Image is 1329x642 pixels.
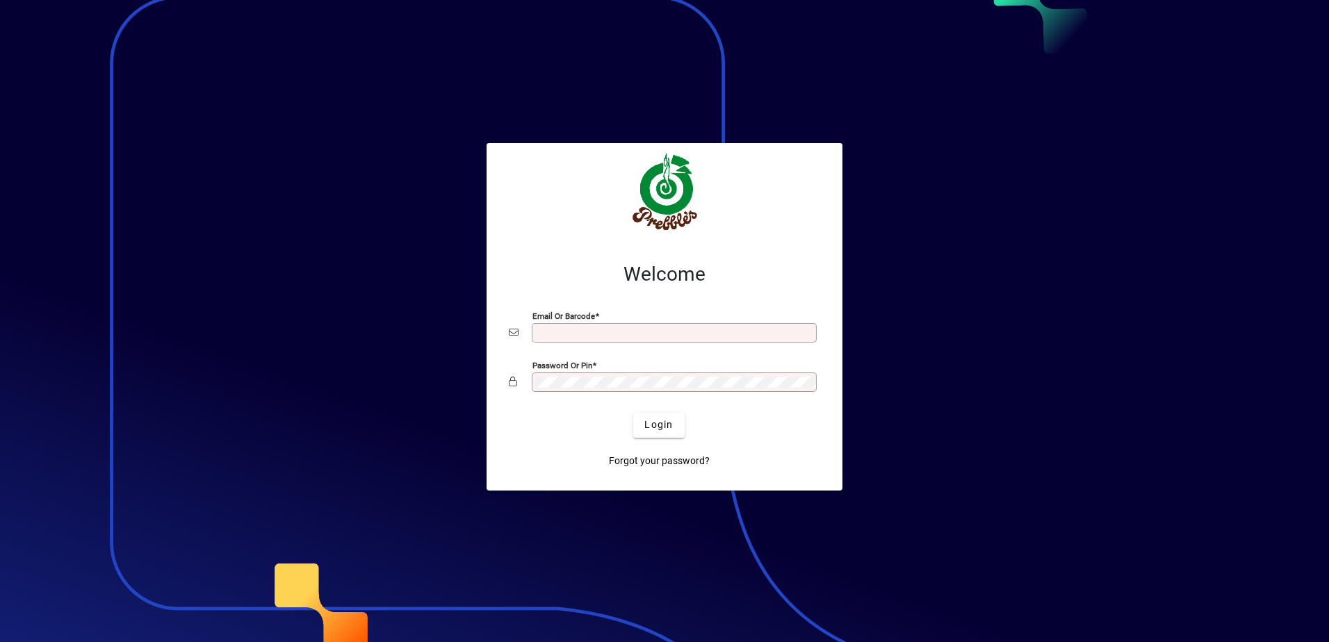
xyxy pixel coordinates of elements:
button: Login [633,413,684,438]
h2: Welcome [509,263,820,286]
span: Login [644,418,673,432]
span: Forgot your password? [609,454,710,468]
mat-label: Password or Pin [532,360,592,370]
a: Forgot your password? [603,449,715,474]
mat-label: Email or Barcode [532,311,595,320]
